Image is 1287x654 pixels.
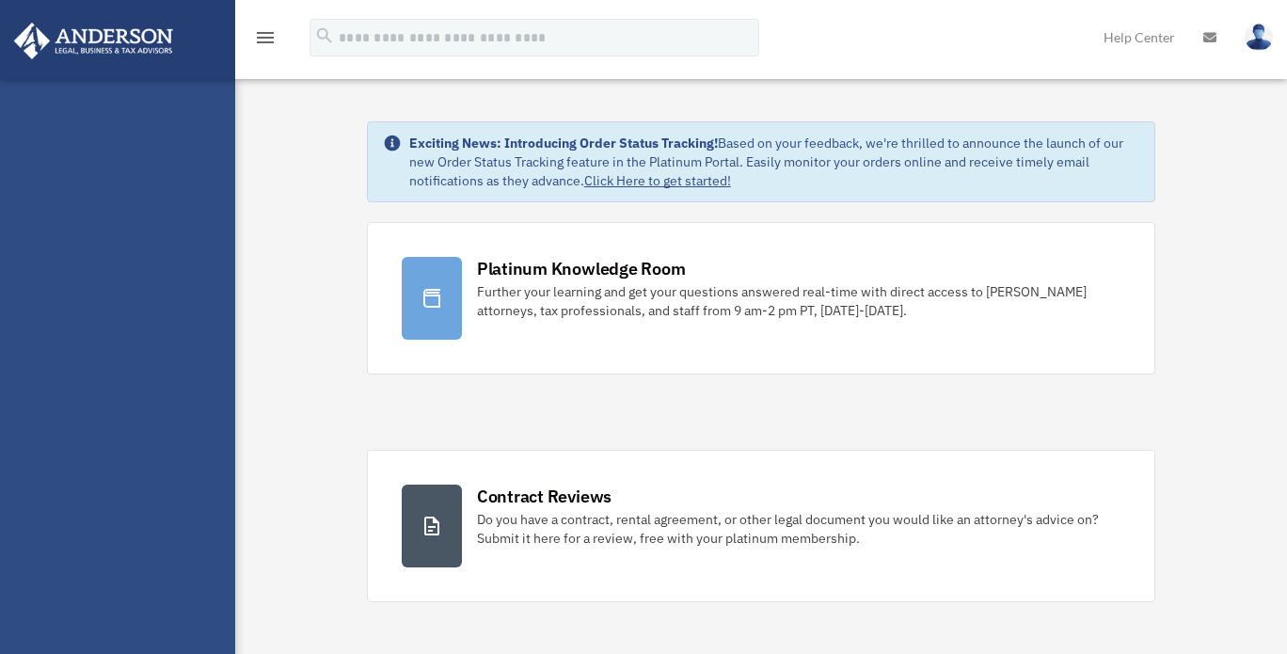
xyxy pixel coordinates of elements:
[477,485,612,508] div: Contract Reviews
[584,172,731,189] a: Click Here to get started!
[409,134,1139,190] div: Based on your feedback, we're thrilled to announce the launch of our new Order Status Tracking fe...
[409,135,718,152] strong: Exciting News: Introducing Order Status Tracking!
[367,222,1155,375] a: Platinum Knowledge Room Further your learning and get your questions answered real-time with dire...
[254,33,277,49] a: menu
[367,450,1155,602] a: Contract Reviews Do you have a contract, rental agreement, or other legal document you would like...
[1245,24,1273,51] img: User Pic
[254,26,277,49] i: menu
[477,282,1120,320] div: Further your learning and get your questions answered real-time with direct access to [PERSON_NAM...
[8,23,179,59] img: Anderson Advisors Platinum Portal
[314,25,335,46] i: search
[477,257,686,280] div: Platinum Knowledge Room
[477,510,1120,548] div: Do you have a contract, rental agreement, or other legal document you would like an attorney's ad...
